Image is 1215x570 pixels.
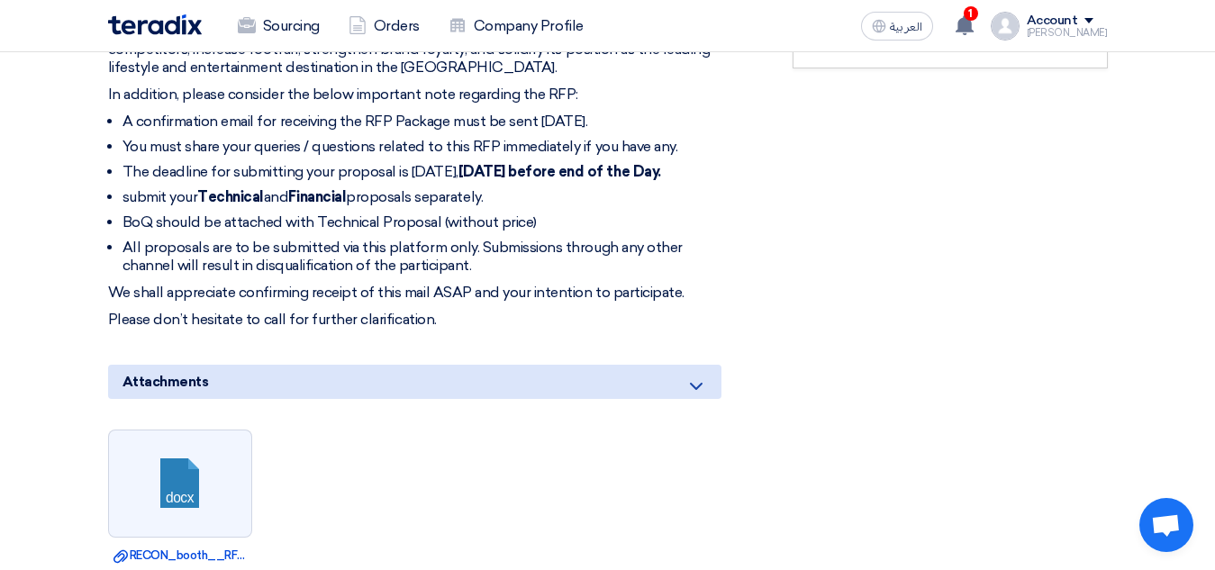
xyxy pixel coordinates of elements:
a: Company Profile [434,6,598,46]
li: The deadline for submitting your proposal is [DATE], [122,163,721,181]
p: Please don’t hesitate to call for further clarification. [108,311,721,329]
a: Orders [334,6,434,46]
img: profile_test.png [991,12,1020,41]
span: 1 [964,6,978,21]
strong: Financial [288,188,346,205]
img: Teradix logo [108,14,202,35]
strong: [DATE] before end of the Day. [458,163,661,180]
li: You must share your queries / questions related to this RFP immediately if you have any. [122,138,721,156]
div: [PERSON_NAME] [1027,28,1108,38]
a: RECON_booth__RFP.docx [113,547,247,565]
li: BoQ should be attached with Technical Proposal (without price) [122,213,721,231]
li: A confirmation email for receiving the RFP Package must be sent [DATE]. [122,113,721,131]
button: العربية [861,12,933,41]
span: Attachments [122,372,209,392]
div: Account [1027,14,1078,29]
span: العربية [890,21,922,33]
strong: Technical [197,188,264,205]
li: submit your and proposals separately. [122,188,721,206]
li: All proposals are to be submitted via this platform only. Submissions through any other channel w... [122,239,721,275]
a: Open chat [1139,498,1193,552]
a: Sourcing [223,6,334,46]
p: In addition, please consider the below important note regarding the RFP: [108,86,721,104]
p: We shall appreciate confirming receipt of this mail ASAP and your intention to participate. [108,284,721,302]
